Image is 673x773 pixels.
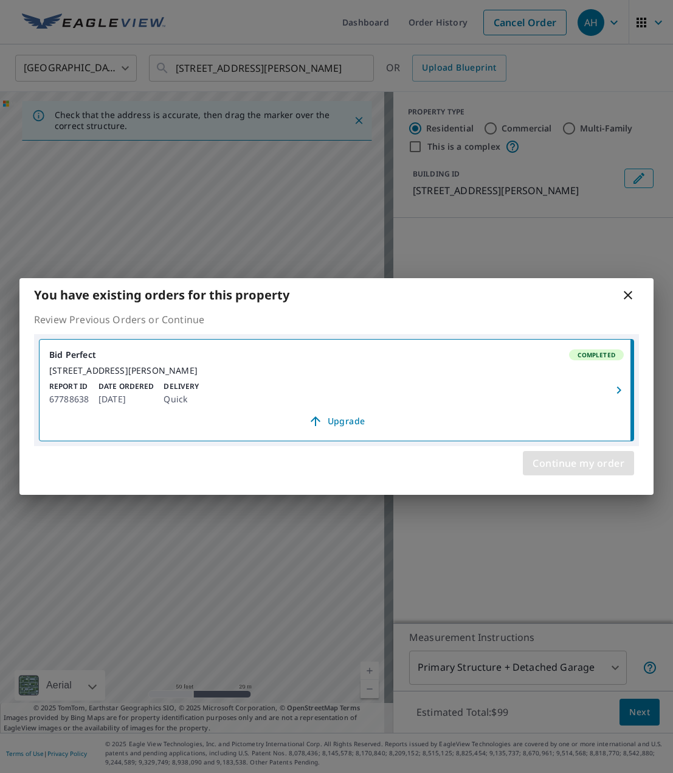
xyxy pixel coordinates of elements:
b: You have existing orders for this property [34,287,289,303]
p: Date Ordered [98,381,154,392]
p: [DATE] [98,392,154,407]
a: Upgrade [49,411,624,431]
p: 67788638 [49,392,89,407]
span: Upgrade [57,414,616,428]
span: Completed [570,351,623,359]
button: Continue my order [523,451,634,475]
p: Quick [164,392,199,407]
div: Bid Perfect [49,349,624,360]
p: Review Previous Orders or Continue [34,312,639,327]
span: Continue my order [533,455,624,472]
p: Report ID [49,381,89,392]
a: Bid PerfectCompleted[STREET_ADDRESS][PERSON_NAME]Report ID67788638Date Ordered[DATE]DeliveryQuick... [40,340,633,441]
div: [STREET_ADDRESS][PERSON_NAME] [49,365,624,376]
p: Delivery [164,381,199,392]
